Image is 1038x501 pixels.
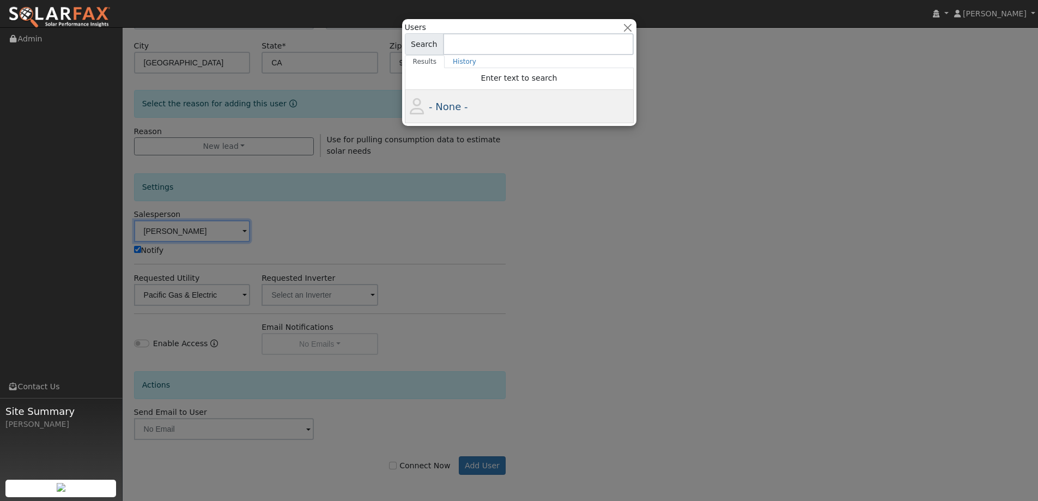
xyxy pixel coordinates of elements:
a: Results [405,55,445,68]
div: [PERSON_NAME] [5,419,117,430]
span: Site Summary [5,404,117,419]
span: Enter text to search [481,74,557,82]
span: Users [405,22,426,33]
span: Search [405,33,444,55]
span: [PERSON_NAME] [963,9,1027,18]
img: SolarFax [8,6,111,29]
img: retrieve [57,483,65,492]
a: History [445,55,484,68]
span: - None - [429,101,468,112]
